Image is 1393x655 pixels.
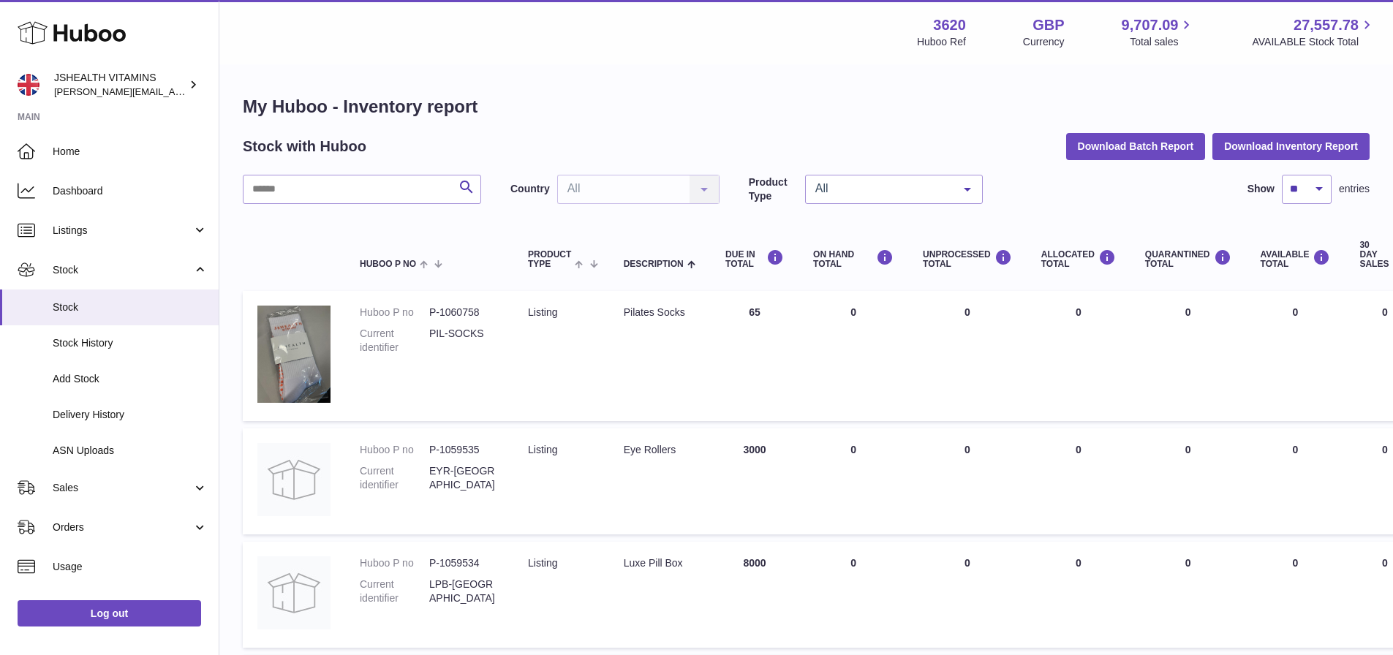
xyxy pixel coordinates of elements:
span: Product Type [528,250,571,269]
dt: Current identifier [360,464,429,492]
dt: Current identifier [360,327,429,355]
span: listing [528,306,557,318]
img: francesca@jshealthvitamins.com [18,74,39,96]
span: Home [53,145,208,159]
a: 27,557.78 AVAILABLE Stock Total [1252,15,1375,49]
div: DUE IN TOTAL [725,249,784,269]
div: Pilates Socks [624,306,696,319]
img: product image [257,443,331,516]
div: ALLOCATED Total [1041,249,1116,269]
span: Dashboard [53,184,208,198]
label: Show [1247,182,1275,196]
dd: P-1059535 [429,443,499,457]
span: Stock [53,263,192,277]
span: Huboo P no [360,260,416,269]
span: [PERSON_NAME][EMAIL_ADDRESS][DOMAIN_NAME] [54,86,293,97]
td: 3000 [711,428,799,534]
td: 0 [1246,291,1345,421]
a: 9,707.09 Total sales [1122,15,1196,49]
dd: PIL-SOCKS [429,327,499,355]
strong: 3620 [933,15,966,35]
button: Download Batch Report [1066,133,1206,159]
span: Orders [53,520,192,534]
td: 8000 [711,542,799,648]
div: AVAILABLE Total [1261,249,1331,269]
span: 9,707.09 [1122,15,1179,35]
td: 0 [908,542,1027,648]
div: Eye Rollers [624,443,696,457]
td: 0 [1027,542,1130,648]
span: listing [528,557,557,569]
div: Currency [1023,35,1065,49]
dd: LPB-[GEOGRAPHIC_DATA] [429,578,499,605]
span: 0 [1185,306,1191,318]
td: 0 [1246,542,1345,648]
span: Sales [53,481,192,495]
div: QUARANTINED Total [1145,249,1231,269]
td: 0 [1027,428,1130,534]
div: Huboo Ref [917,35,966,49]
span: Description [624,260,684,269]
img: product image [257,306,331,403]
dt: Current identifier [360,578,429,605]
h2: Stock with Huboo [243,137,366,156]
span: Usage [53,560,208,574]
dd: EYR-[GEOGRAPHIC_DATA] [429,464,499,492]
a: Log out [18,600,201,626]
div: UNPROCESSED Total [923,249,1012,269]
span: listing [528,444,557,455]
span: 0 [1185,557,1191,569]
td: 65 [711,291,799,421]
td: 0 [908,428,1027,534]
span: Total sales [1130,35,1195,49]
td: 0 [1246,428,1345,534]
span: entries [1339,182,1370,196]
span: All [812,181,953,196]
span: 0 [1185,444,1191,455]
span: ASN Uploads [53,444,208,458]
button: Download Inventory Report [1212,133,1370,159]
span: Add Stock [53,372,208,386]
label: Country [510,182,550,196]
label: Product Type [749,175,798,203]
strong: GBP [1033,15,1064,35]
td: 0 [799,428,908,534]
span: AVAILABLE Stock Total [1252,35,1375,49]
dd: P-1059534 [429,556,499,570]
img: product image [257,556,331,629]
td: 0 [799,291,908,421]
span: Stock History [53,336,208,350]
div: Luxe Pill Box [624,556,696,570]
dt: Huboo P no [360,306,429,319]
span: Stock [53,300,208,314]
dt: Huboo P no [360,443,429,457]
div: JSHEALTH VITAMINS [54,71,186,99]
h1: My Huboo - Inventory report [243,95,1370,118]
span: 27,557.78 [1294,15,1359,35]
td: 0 [908,291,1027,421]
dd: P-1060758 [429,306,499,319]
span: Delivery History [53,408,208,422]
td: 0 [799,542,908,648]
dt: Huboo P no [360,556,429,570]
td: 0 [1027,291,1130,421]
div: ON HAND Total [813,249,894,269]
span: Listings [53,224,192,238]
